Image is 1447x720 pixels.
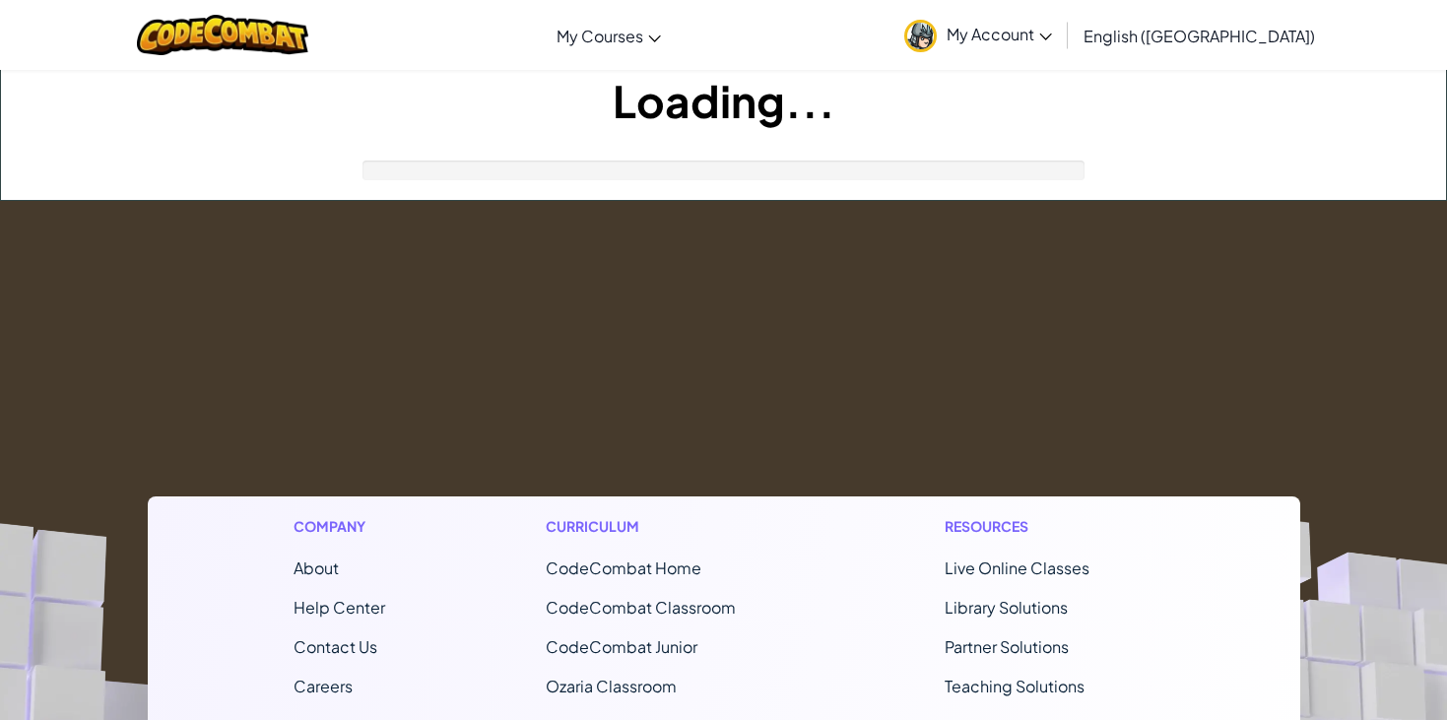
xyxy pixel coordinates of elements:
a: About [294,557,339,578]
span: English ([GEOGRAPHIC_DATA]) [1084,26,1315,46]
a: My Courses [547,9,671,62]
a: Careers [294,676,353,696]
a: Library Solutions [945,597,1068,618]
h1: Loading... [1,70,1446,131]
a: Partner Solutions [945,636,1069,657]
span: Contact Us [294,636,377,657]
span: CodeCombat Home [546,557,701,578]
img: CodeCombat logo [137,15,309,55]
h1: Resources [945,516,1154,537]
a: Teaching Solutions [945,676,1085,696]
span: My Courses [557,26,643,46]
span: My Account [947,24,1052,44]
a: Ozaria Classroom [546,676,677,696]
img: avatar [904,20,937,52]
h1: Company [294,516,385,537]
a: CodeCombat Classroom [546,597,736,618]
h1: Curriculum [546,516,784,537]
a: My Account [894,4,1062,66]
a: Live Online Classes [945,557,1089,578]
a: English ([GEOGRAPHIC_DATA]) [1074,9,1325,62]
a: Help Center [294,597,385,618]
a: CodeCombat Junior [546,636,697,657]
